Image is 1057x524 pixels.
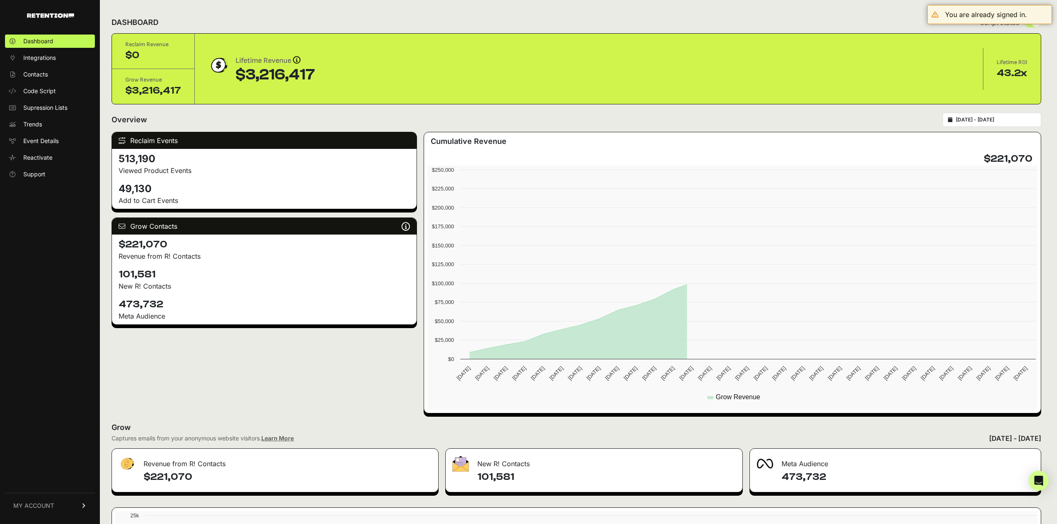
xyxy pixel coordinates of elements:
[455,365,471,381] text: [DATE]
[23,37,53,45] span: Dashboard
[5,35,95,48] a: Dashboard
[13,502,54,510] span: MY ACCOUNT
[432,280,454,287] text: $100,000
[757,459,773,469] img: fa-meta-2f981b61bb99beabf952f7030308934f19ce035c18b003e963880cc3fabeebb7.png
[119,268,410,281] h4: 101,581
[125,49,181,62] div: $0
[446,449,742,474] div: New R! Contacts
[432,223,454,230] text: $175,000
[808,365,824,381] text: [DATE]
[604,365,620,381] text: [DATE]
[789,365,806,381] text: [DATE]
[431,136,506,147] h3: Cumulative Revenue
[236,67,315,83] div: $3,216,417
[452,456,469,472] img: fa-envelope-19ae18322b30453b285274b1b8af3d052b27d846a4fbe8435d1a52b978f639a2.png
[130,512,139,519] text: 25k
[882,365,898,381] text: [DATE]
[901,365,917,381] text: [DATE]
[641,365,657,381] text: [DATE]
[477,470,736,484] h4: 101,581
[660,365,676,381] text: [DATE]
[997,67,1027,80] div: 43.2x
[144,470,432,484] h4: $221,070
[919,365,935,381] text: [DATE]
[125,76,181,84] div: Grow Revenue
[1012,365,1029,381] text: [DATE]
[261,435,294,442] a: Learn More
[474,365,490,381] text: [DATE]
[715,365,732,381] text: [DATE]
[5,68,95,81] a: Contacts
[432,185,454,192] text: $225,000
[5,151,95,164] a: Reactivate
[1029,471,1049,491] div: Open Intercom Messenger
[782,470,1034,484] h4: 473,732
[5,118,95,131] a: Trends
[112,422,1041,433] h2: Grow
[119,311,410,321] div: Meta Audience
[548,365,564,381] text: [DATE]
[678,365,695,381] text: [DATE]
[435,337,454,343] text: $25,000
[27,13,74,18] img: Retention.com
[716,393,760,400] text: Grow Revenue
[771,365,787,381] text: [DATE]
[945,10,1027,20] div: You are already signed in.
[432,261,454,267] text: $125,000
[5,51,95,64] a: Integrations
[984,152,1032,166] h4: $221,070
[119,251,410,261] p: Revenue from R! Contacts
[623,365,639,381] text: [DATE]
[448,356,454,362] text: $0
[119,195,410,205] p: Add to Cart Events
[23,70,48,79] span: Contacts
[23,170,45,178] span: Support
[119,281,410,291] p: New R! Contacts
[938,365,954,381] text: [DATE]
[432,242,454,249] text: $150,000
[997,58,1027,67] div: Lifetime ROI
[23,137,59,145] span: Event Details
[23,87,56,95] span: Code Script
[750,449,1041,474] div: Meta Audience
[435,318,454,324] text: $50,000
[208,55,229,76] img: dollar-coin-05c43ed7efb7bc0c12610022525b4bbbb207c7efeef5aecc26f025e68dcafac9.png
[5,134,95,148] a: Event Details
[119,182,410,195] h4: 49,130
[989,433,1041,443] div: [DATE] - [DATE]
[435,299,454,305] text: $75,000
[994,365,1010,381] text: [DATE]
[23,120,42,129] span: Trends
[112,449,438,474] div: Revenue from R! Contacts
[697,365,713,381] text: [DATE]
[585,365,601,381] text: [DATE]
[112,17,159,28] h2: DASHBOARD
[5,101,95,114] a: Supression Lists
[23,54,56,62] span: Integrations
[492,365,509,381] text: [DATE]
[864,365,880,381] text: [DATE]
[125,84,181,97] div: $3,216,417
[957,365,973,381] text: [DATE]
[23,153,52,162] span: Reactivate
[119,152,410,166] h4: 513,190
[119,238,410,251] h4: $221,070
[432,205,454,211] text: $200,000
[5,168,95,181] a: Support
[567,365,583,381] text: [DATE]
[5,84,95,98] a: Code Script
[119,166,410,175] p: Viewed Product Events
[975,365,991,381] text: [DATE]
[112,434,294,442] div: Captures emails from your anonymous website visitors.
[530,365,546,381] text: [DATE]
[432,167,454,173] text: $250,000
[119,298,410,311] h4: 473,732
[236,55,315,67] div: Lifetime Revenue
[125,40,181,49] div: Reclaim Revenue
[734,365,750,381] text: [DATE]
[112,114,147,126] h2: Overview
[752,365,769,381] text: [DATE]
[112,218,417,235] div: Grow Contacts
[112,132,417,149] div: Reclaim Events
[23,104,67,112] span: Supression Lists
